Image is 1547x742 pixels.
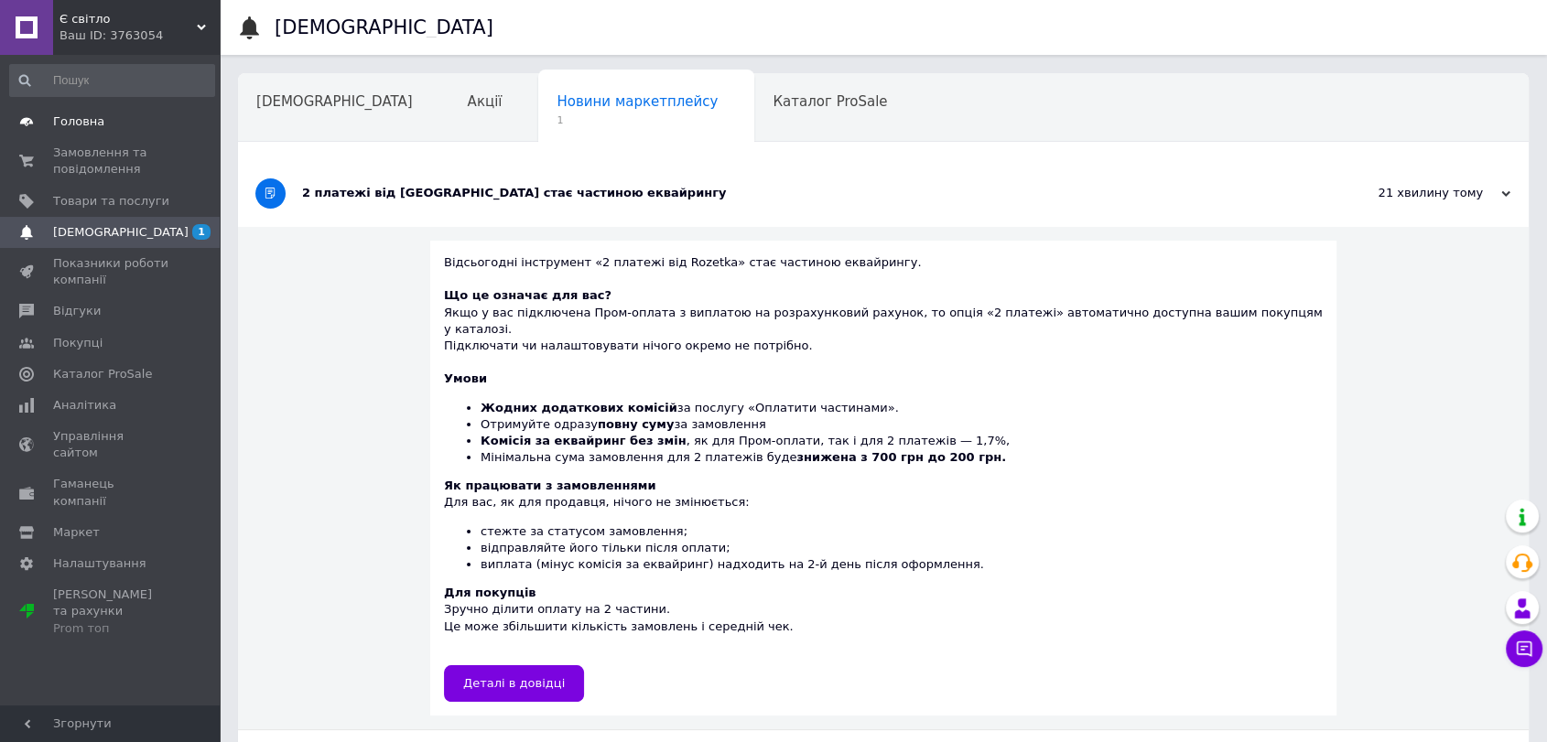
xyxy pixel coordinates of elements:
li: відправляйте його тільки після оплати; [481,540,1323,556]
span: Налаштування [53,555,146,572]
span: 1 [557,113,718,127]
span: [DEMOGRAPHIC_DATA] [53,224,189,241]
span: Головна [53,113,104,130]
div: Зручно ділити оплату на 2 частини. Це може збільшити кількість замовлень і середній чек. [444,585,1323,651]
span: Деталі в довідці [463,676,565,690]
b: Як працювати з замовленнями [444,479,655,492]
div: Prom топ [53,620,169,637]
div: Для вас, як для продавця, нічого не змінюється: [444,478,1323,573]
span: Каталог ProSale [773,93,887,110]
div: 2 платежі від [GEOGRAPHIC_DATA] стає частиною еквайрингу [302,185,1327,201]
li: Отримуйте одразу за замовлення [481,416,1323,433]
span: Є світло [59,11,197,27]
span: Показники роботи компанії [53,255,169,288]
span: Маркет [53,524,100,541]
div: Відсьогодні інструмент «2 платежі від Rozetka» стає частиною еквайрингу. [444,254,1323,287]
span: [DEMOGRAPHIC_DATA] [256,93,413,110]
span: Акції [468,93,503,110]
b: Для покупців [444,586,535,599]
button: Чат з покупцем [1506,630,1542,667]
span: Аналітика [53,397,116,414]
span: Новини маркетплейсу [557,93,718,110]
span: [PERSON_NAME] та рахунки [53,586,169,637]
input: Пошук [9,64,215,97]
b: повну суму [598,417,674,431]
li: стежте за статусом замовлення; [481,523,1323,540]
span: 1 [192,224,211,240]
div: 21 хвилину тому [1327,185,1510,201]
span: Товари та послуги [53,193,169,210]
span: Каталог ProSale [53,366,152,382]
b: знижена з 700 грн до 200 грн. [796,450,1006,464]
span: Покупці [53,335,103,351]
b: Умови [444,371,487,385]
b: Жодних додаткових комісій [481,401,677,414]
b: Комісія за еквайринг без змін [481,434,687,447]
li: за послугу «Оплатити частинами». [481,400,1323,416]
li: виплата (мінус комісія за еквайринг) надходить на 2-й день після оформлення. [481,556,1323,573]
h1: [DEMOGRAPHIC_DATA] [275,16,493,38]
li: , як для Пром-оплати, так і для 2 платежів — 1,7%, [481,433,1323,449]
span: Управління сайтом [53,428,169,461]
li: Мінімальна сума замовлення для 2 платежів буде [481,449,1323,466]
div: Ваш ID: 3763054 [59,27,220,44]
span: Замовлення та повідомлення [53,145,169,177]
a: Деталі в довідці [444,665,584,702]
span: Відгуки [53,303,101,319]
b: Що це означає для вас? [444,288,611,302]
div: Якщо у вас підключена Пром-оплата з виплатою на розрахунковий рахунок, то опція «2 платежі» автом... [444,287,1323,354]
span: Гаманець компанії [53,476,169,509]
